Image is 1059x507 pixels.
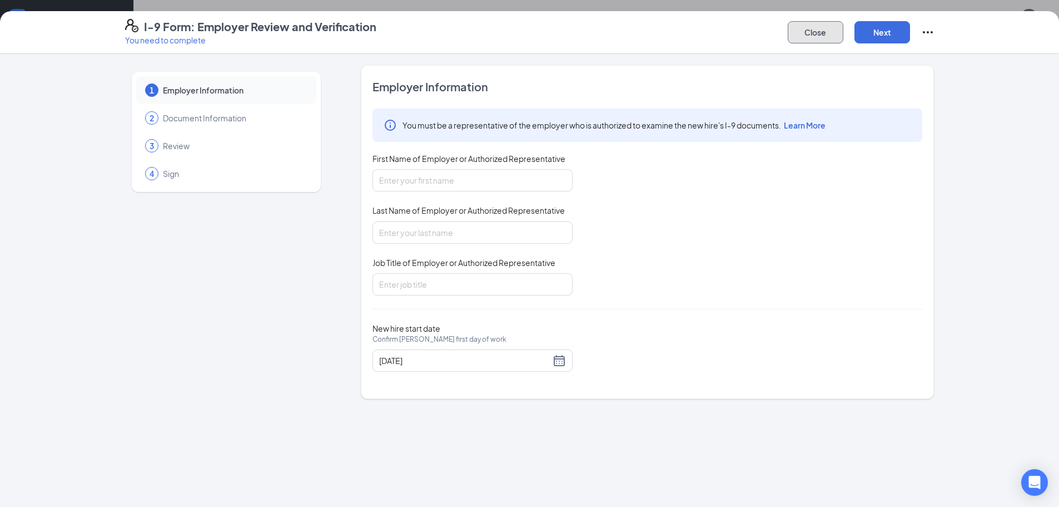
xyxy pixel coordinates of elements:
[372,153,565,164] span: First Name of Employer or Authorized Representative
[372,257,555,268] span: Job Title of Employer or Authorized Representative
[150,168,154,179] span: 4
[372,273,573,296] input: Enter job title
[788,21,843,43] button: Close
[144,19,376,35] h4: I-9 Form: Employer Review and Verification
[125,19,138,32] svg: FormI9EVerifyIcon
[402,120,826,131] span: You must be a representative of the employer who is authorized to examine the new hire's I-9 docu...
[372,334,506,345] span: Confirm [PERSON_NAME] first day of work
[372,169,573,191] input: Enter your first name
[372,205,565,216] span: Last Name of Employer or Authorized Representative
[163,168,305,179] span: Sign
[150,85,154,96] span: 1
[379,355,550,367] input: 08/25/2025
[372,323,506,356] span: New hire start date
[163,140,305,151] span: Review
[163,85,305,96] span: Employer Information
[150,112,154,124] span: 2
[784,120,826,130] span: Learn More
[921,26,934,39] svg: Ellipses
[150,140,154,151] span: 3
[1021,469,1048,496] div: Open Intercom Messenger
[163,112,305,124] span: Document Information
[372,79,922,95] span: Employer Information
[854,21,910,43] button: Next
[125,35,376,46] p: You need to complete
[781,120,826,130] a: Learn More
[372,221,573,244] input: Enter your last name
[384,119,397,132] svg: Info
